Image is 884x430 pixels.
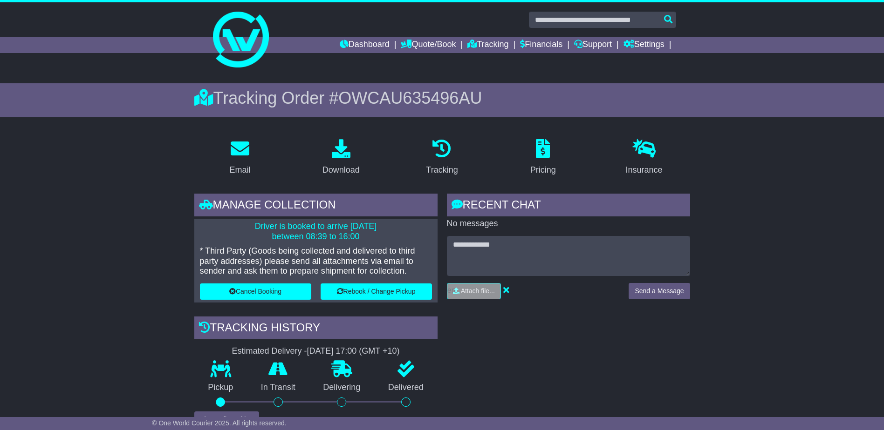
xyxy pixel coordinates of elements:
[152,419,287,427] span: © One World Courier 2025. All rights reserved.
[338,88,482,107] span: OWCAU635496AU
[401,37,456,53] a: Quote/Book
[200,246,432,276] p: * Third Party (Goods being collected and delivered to third party addresses) please send all atta...
[194,194,438,219] div: Manage collection
[194,383,247,393] p: Pickup
[194,316,438,342] div: Tracking history
[309,383,375,393] p: Delivering
[626,164,663,176] div: Insurance
[447,219,690,229] p: No messages
[194,346,438,356] div: Estimated Delivery -
[520,37,562,53] a: Financials
[229,164,250,176] div: Email
[574,37,612,53] a: Support
[321,283,432,300] button: Rebook / Change Pickup
[247,383,309,393] p: In Transit
[524,136,562,180] a: Pricing
[624,37,665,53] a: Settings
[322,164,360,176] div: Download
[447,194,690,219] div: RECENT CHAT
[629,283,690,299] button: Send a Message
[194,88,690,108] div: Tracking Order #
[426,164,458,176] div: Tracking
[374,383,438,393] p: Delivered
[200,222,432,242] p: Driver is booked to arrive [DATE] between 08:39 to 16:00
[200,283,311,300] button: Cancel Booking
[340,37,390,53] a: Dashboard
[530,164,556,176] div: Pricing
[620,136,669,180] a: Insurance
[223,136,256,180] a: Email
[307,346,400,356] div: [DATE] 17:00 (GMT +10)
[467,37,508,53] a: Tracking
[420,136,464,180] a: Tracking
[316,136,366,180] a: Download
[194,411,259,428] button: View Full Tracking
